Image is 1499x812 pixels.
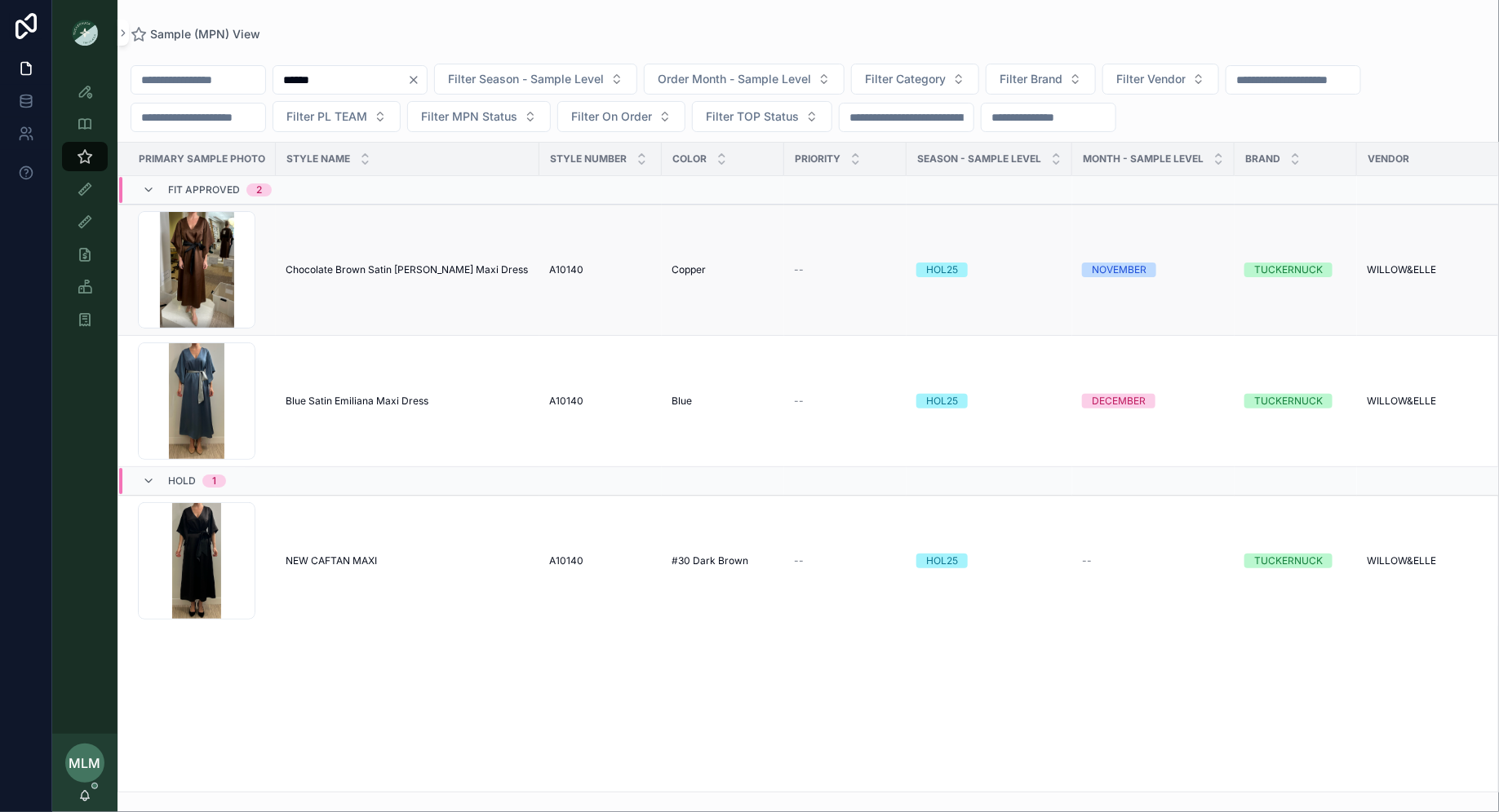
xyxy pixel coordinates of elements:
span: WILLOW&ELLE [1367,554,1436,567]
span: Color [672,152,707,165]
span: -- [1082,554,1092,567]
a: Blue [672,395,774,408]
a: -- [794,554,897,567]
span: PRIMARY SAMPLE PHOTO [139,152,265,165]
span: Brand [1245,152,1280,165]
button: Select Button [644,64,845,95]
span: #30 Dark Brown [672,554,748,567]
span: Filter Category [865,71,946,87]
span: WILLOW&ELLE [1367,263,1436,276]
span: Style Number [550,152,627,165]
a: TUCKERNUCK [1244,263,1347,277]
span: Order Month - Sample Level [658,71,811,87]
span: Filter MPN Status [421,108,517,125]
span: -- [794,395,804,408]
button: Select Button [434,64,637,95]
span: A10140 [549,554,583,567]
span: MONTH - SAMPLE LEVEL [1083,152,1204,165]
a: -- [794,395,897,408]
div: TUCKERNUCK [1254,394,1323,408]
span: Filter Vendor [1116,71,1186,87]
span: Filter Season - Sample Level [448,71,604,87]
span: Hold [168,474,196,488]
a: A10140 [549,263,652,276]
div: TUCKERNUCK [1254,554,1323,568]
span: Copper [672,263,706,276]
button: Select Button [692,101,832,132]
span: Chocolate Brown Satin [PERSON_NAME] Maxi Dress [286,263,528,276]
span: Filter PL TEAM [286,108,367,125]
a: NEW CAFTAN MAXI [286,554,530,567]
div: NOVEMBER [1092,263,1146,277]
span: Fit Approved [168,183,240,196]
span: Vendor [1368,152,1409,165]
span: Blue Satin Emiliana Maxi Dress [286,395,428,408]
a: -- [1082,554,1225,567]
button: Select Button [1102,64,1219,95]
button: Select Button [557,101,685,132]
a: DECEMBER [1082,394,1225,408]
span: Style Name [286,152,350,165]
a: HOL25 [916,394,1062,408]
button: Select Button [273,101,401,132]
a: #30 Dark Brown [672,554,774,567]
div: scrollable content [52,65,118,355]
a: A10140 [549,554,652,567]
span: Sample (MPN) View [150,26,260,42]
a: Sample (MPN) View [131,26,260,42]
a: NOVEMBER [1082,263,1225,277]
div: 2 [256,183,262,196]
div: 1 [212,474,216,488]
span: Filter Brand [1000,71,1062,87]
span: -- [794,263,804,276]
span: Filter TOP Status [706,108,799,125]
span: Blue [672,395,692,408]
a: HOL25 [916,263,1062,277]
a: TUCKERNUCK [1244,394,1347,408]
button: Select Button [986,64,1096,95]
button: Clear [407,73,427,86]
span: NEW CAFTAN MAXI [286,554,377,567]
div: TUCKERNUCK [1254,263,1323,277]
span: A10140 [549,395,583,408]
a: TUCKERNUCK [1244,554,1347,568]
a: Blue Satin Emiliana Maxi Dress [286,395,530,408]
a: Copper [672,263,774,276]
span: Filter On Order [571,108,652,125]
span: -- [794,554,804,567]
span: Season - Sample Level [917,152,1041,165]
button: Select Button [407,101,551,132]
span: PRIORITY [795,152,840,165]
a: Chocolate Brown Satin [PERSON_NAME] Maxi Dress [286,263,530,276]
span: MLM [69,753,101,773]
div: DECEMBER [1092,394,1146,408]
img: App logo [72,20,98,46]
div: HOL25 [926,394,958,408]
button: Select Button [851,64,979,95]
a: A10140 [549,395,652,408]
div: HOL25 [926,263,958,277]
a: HOL25 [916,554,1062,568]
a: -- [794,263,897,276]
div: HOL25 [926,554,958,568]
span: WILLOW&ELLE [1367,395,1436,408]
span: A10140 [549,263,583,276]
